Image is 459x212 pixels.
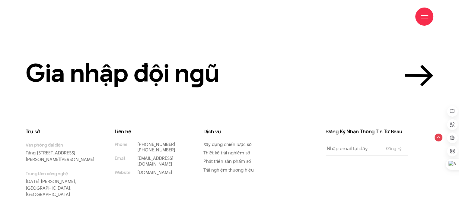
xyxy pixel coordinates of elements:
[384,146,403,151] input: Đăng ký
[326,129,408,134] h3: Đăng Ký Nhận Thông Tin Từ Beau
[26,59,433,87] a: Gia nhập đội ngũ
[203,129,274,134] h3: Dịch vụ
[137,155,174,167] a: [EMAIL_ADDRESS][DOMAIN_NAME]
[115,142,127,147] small: Phone
[115,170,130,175] small: Website
[26,170,97,198] p: [DATE] [PERSON_NAME], [GEOGRAPHIC_DATA], [GEOGRAPHIC_DATA]
[137,147,175,153] a: [PHONE_NUMBER]
[137,141,175,147] a: [PHONE_NUMBER]
[190,55,205,90] en: g
[26,129,97,134] h3: Trụ sở
[203,141,252,147] a: Xây dựng chiến lược số
[115,129,186,134] h3: Liên hệ
[137,169,172,176] a: [DOMAIN_NAME]
[326,142,380,155] input: Nhập email tại đây
[203,167,254,173] a: Trải nghiệm thương hiệu
[115,156,125,161] small: Email
[203,158,251,164] a: Phát triển sản phẩm số
[203,150,250,156] a: Thiết kế trải nghiệm số
[26,142,97,148] small: Văn phòng đại diện
[26,59,219,87] h2: Gia nhập đội n ũ
[26,170,97,177] small: Trung tâm công nghệ
[26,142,97,163] p: Tầng [STREET_ADDRESS][PERSON_NAME][PERSON_NAME]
